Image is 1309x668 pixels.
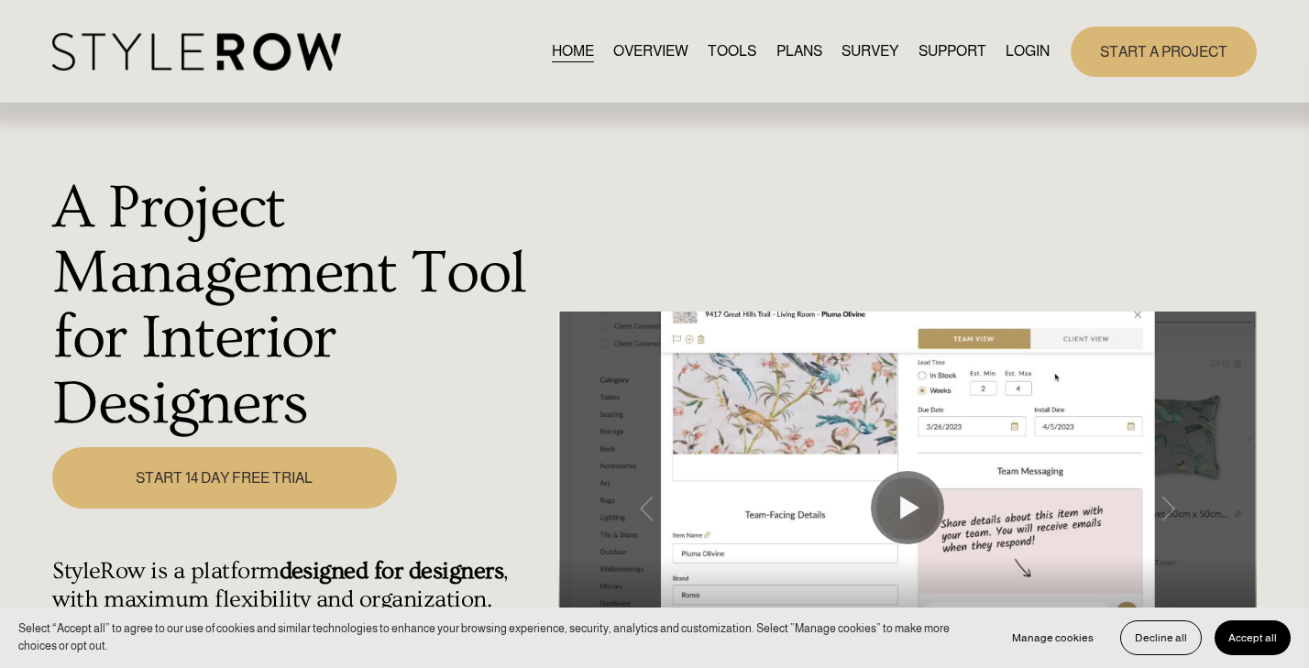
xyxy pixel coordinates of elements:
a: folder dropdown [918,39,986,64]
strong: designed for designers [280,557,503,585]
span: Manage cookies [1012,631,1094,644]
a: OVERVIEW [613,39,688,64]
button: Play [871,471,944,544]
span: SUPPORT [918,40,986,62]
p: Select “Accept all” to agree to our use of cookies and similar technologies to enhance your brows... [18,620,980,655]
a: TOOLS [708,39,756,64]
button: Manage cookies [998,620,1107,655]
button: Decline all [1120,620,1202,655]
a: START 14 DAY FREE TRIAL [52,447,396,509]
button: Accept all [1215,620,1291,655]
span: Decline all [1135,631,1187,644]
img: StyleRow [52,33,341,71]
h1: A Project Management Tool for Interior Designers [52,176,548,437]
a: START A PROJECT [1071,27,1257,77]
a: LOGIN [1006,39,1050,64]
a: SURVEY [841,39,898,64]
a: HOME [552,39,594,64]
h4: StyleRow is a platform , with maximum flexibility and organization. [52,557,548,614]
span: Accept all [1228,631,1277,644]
a: PLANS [776,39,822,64]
